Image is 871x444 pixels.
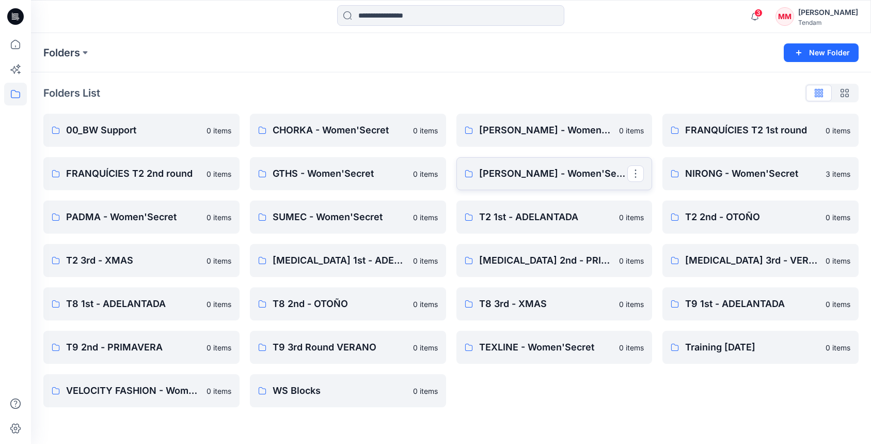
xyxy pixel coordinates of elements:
p: 0 items [207,125,231,136]
p: T8 3rd - XMAS [479,297,613,311]
p: 0 items [413,125,438,136]
p: 0 items [207,386,231,396]
a: T9 2nd - PRIMAVERA0 items [43,331,240,364]
div: Tendam [798,19,858,26]
p: T8 1st - ADELANTADA [66,297,200,311]
p: PADMA - Women'Secret [66,210,200,224]
p: Training [DATE] [685,340,819,355]
p: 0 items [207,342,231,353]
p: 0 items [826,255,850,266]
p: [MEDICAL_DATA] 1st - ADELANTADA [273,253,407,268]
p: 0 items [207,169,231,179]
a: TEXLINE - Women'Secret0 items [456,331,653,364]
p: 0 items [619,125,644,136]
a: [MEDICAL_DATA] 1st - ADELANTADA0 items [250,244,446,277]
p: 0 items [619,212,644,223]
div: [PERSON_NAME] [798,6,858,19]
p: [PERSON_NAME] - Women'Secret [479,123,613,137]
button: New Folder [784,43,859,62]
p: 0 items [413,212,438,223]
p: 0 items [207,255,231,266]
p: NIRONG - Women'Secret [685,166,819,181]
p: 0 items [207,299,231,310]
a: Folders [43,45,80,60]
a: GTHS - Women'Secret0 items [250,157,446,190]
p: T9 2nd - PRIMAVERA [66,340,200,355]
a: [PERSON_NAME] - Women'Secret0 items [456,114,653,147]
p: FRANQUÍCIES T2 2nd round [66,166,200,181]
p: 0 items [413,169,438,179]
a: CHORKA - Women'Secret0 items [250,114,446,147]
a: 00_BW Support0 items [43,114,240,147]
p: [PERSON_NAME] - Women'Secret [479,166,628,181]
p: CHORKA - Women'Secret [273,123,407,137]
a: [MEDICAL_DATA] 2nd - PRIMAVERA0 items [456,244,653,277]
a: T9 1st - ADELANTADA0 items [662,287,859,320]
p: TEXLINE - Women'Secret [479,340,613,355]
a: T8 1st - ADELANTADA0 items [43,287,240,320]
p: 3 items [826,169,850,179]
a: NIRONG - Women'Secret3 items [662,157,859,190]
p: 0 items [413,299,438,310]
a: SUMEC - Women'Secret0 items [250,201,446,234]
p: 0 items [826,212,850,223]
a: FRANQUÍCIES T2 1st round0 items [662,114,859,147]
a: T8 2nd - OTOÑO0 items [250,287,446,320]
p: 0 items [413,255,438,266]
p: 0 items [413,342,438,353]
p: SUMEC - Women'Secret [273,210,407,224]
p: T9 3rd Round VERANO [273,340,407,355]
p: 0 items [207,212,231,223]
a: [PERSON_NAME] - Women'Secret [456,157,653,190]
p: 0 items [413,386,438,396]
p: 0 items [826,299,850,310]
p: WS Blocks [273,384,407,398]
a: T2 2nd - OTOÑO0 items [662,201,859,234]
p: 0 items [619,342,644,353]
a: FRANQUÍCIES T2 2nd round0 items [43,157,240,190]
span: 3 [754,9,763,17]
a: T8 3rd - XMAS0 items [456,287,653,320]
a: PADMA - Women'Secret0 items [43,201,240,234]
a: T2 1st - ADELANTADA0 items [456,201,653,234]
p: 0 items [826,342,850,353]
a: WS Blocks0 items [250,374,446,407]
p: GTHS - Women'Secret [273,166,407,181]
p: [MEDICAL_DATA] 3rd - VERANO [685,253,819,268]
a: [MEDICAL_DATA] 3rd - VERANO0 items [662,244,859,277]
a: T2 3rd - XMAS0 items [43,244,240,277]
p: 0 items [826,125,850,136]
div: MM [775,7,794,26]
a: T9 3rd Round VERANO0 items [250,331,446,364]
a: Training [DATE]0 items [662,331,859,364]
p: T2 1st - ADELANTADA [479,210,613,224]
p: T9 1st - ADELANTADA [685,297,819,311]
p: 00_BW Support [66,123,200,137]
p: [MEDICAL_DATA] 2nd - PRIMAVERA [479,253,613,268]
p: FRANQUÍCIES T2 1st round [685,123,819,137]
p: VELOCITY FASHION - Women'Secret [66,384,200,398]
p: Folders List [43,85,100,101]
a: VELOCITY FASHION - Women'Secret0 items [43,374,240,407]
p: T2 2nd - OTOÑO [685,210,819,224]
p: 0 items [619,299,644,310]
p: T8 2nd - OTOÑO [273,297,407,311]
p: T2 3rd - XMAS [66,253,200,268]
p: 0 items [619,255,644,266]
